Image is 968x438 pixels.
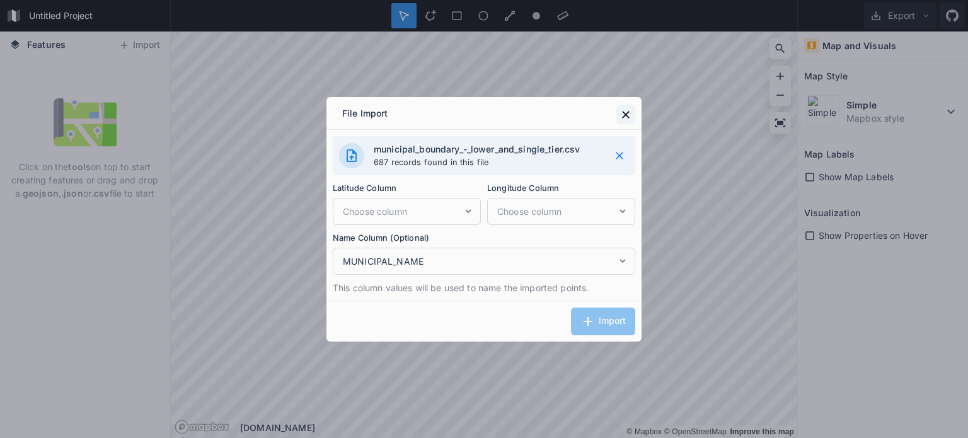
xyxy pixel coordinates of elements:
p: This column values will be used to name the imported points. [333,281,635,294]
label: Name Column (Optional) [333,231,635,245]
p: 687 records found in this file [374,156,601,169]
h4: municipal_boundary_-_lower_and_single_tier.csv [374,142,601,156]
span: MUNICIPAL_NAME [343,255,617,268]
label: Longitude Column [487,182,635,195]
span: Choose column [497,205,617,218]
div: File Import [333,100,398,129]
span: Choose column [343,205,463,218]
label: Latitude Column [333,182,481,195]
